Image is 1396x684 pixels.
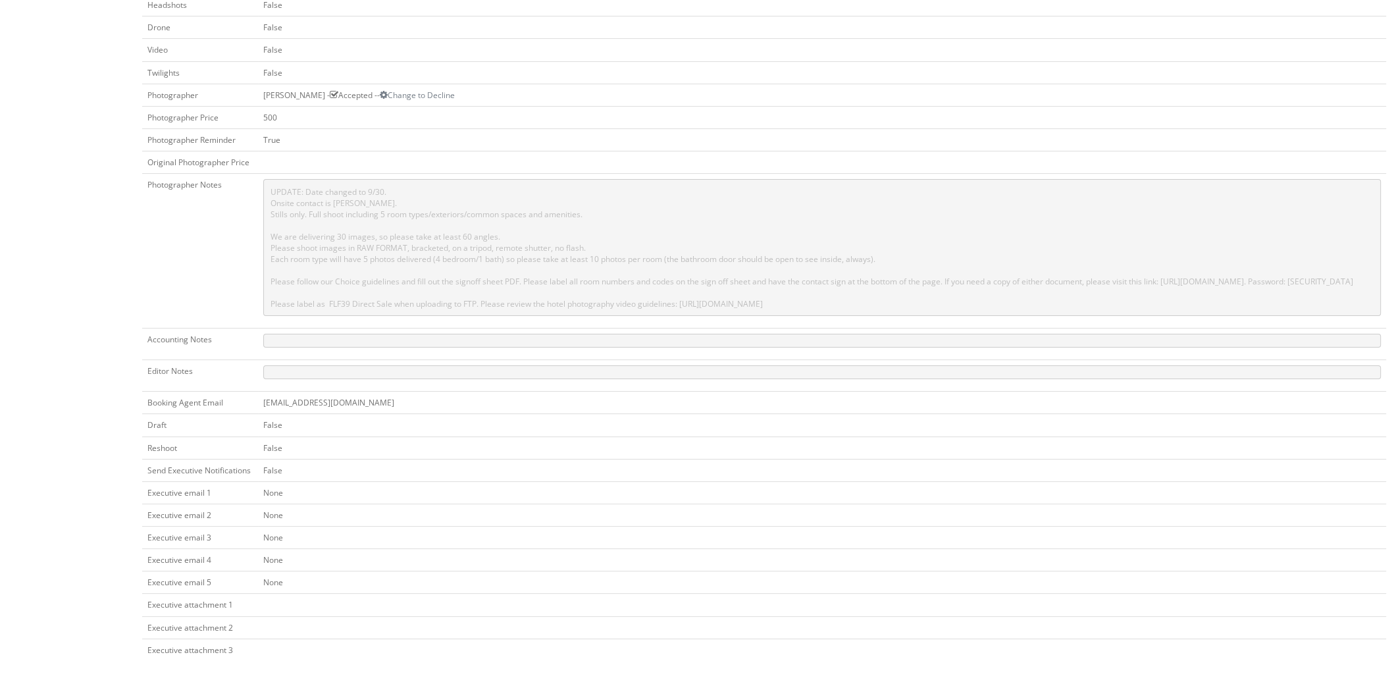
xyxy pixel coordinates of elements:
pre: UPDATE: Date changed to 9/30. Onsite contact is [PERSON_NAME]. Stills only. Full shoot including ... [263,179,1381,316]
td: 500 [258,106,1386,128]
td: None [258,571,1386,594]
td: Executive email 1 [142,481,258,504]
td: Original Photographer Price [142,151,258,174]
td: Executive email 3 [142,527,258,549]
td: Executive attachment 3 [142,639,258,661]
td: Booking Agent Email [142,392,258,414]
td: Editor Notes [142,360,258,392]
td: Photographer Reminder [142,128,258,151]
td: False [258,436,1386,459]
td: True [258,128,1386,151]
td: None [258,549,1386,571]
td: Executive attachment 2 [142,616,258,639]
td: Video [142,39,258,61]
td: Send Executive Notifications [142,459,258,481]
td: Reshoot [142,436,258,459]
td: Draft [142,414,258,436]
td: Photographer Notes [142,174,258,329]
td: Executive email 5 [142,571,258,594]
td: Executive attachment 1 [142,594,258,616]
a: Change to Decline [380,90,455,101]
td: None [258,504,1386,526]
td: False [258,16,1386,39]
td: Twilights [142,61,258,84]
td: None [258,527,1386,549]
td: False [258,39,1386,61]
td: Accounting Notes [142,329,258,360]
td: False [258,61,1386,84]
td: False [258,414,1386,436]
td: False [258,459,1386,481]
td: Photographer [142,84,258,106]
td: Photographer Price [142,106,258,128]
td: Executive email 4 [142,549,258,571]
td: None [258,481,1386,504]
td: [PERSON_NAME] - Accepted -- [258,84,1386,106]
td: Executive email 2 [142,504,258,526]
td: Drone [142,16,258,39]
td: [EMAIL_ADDRESS][DOMAIN_NAME] [258,392,1386,414]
